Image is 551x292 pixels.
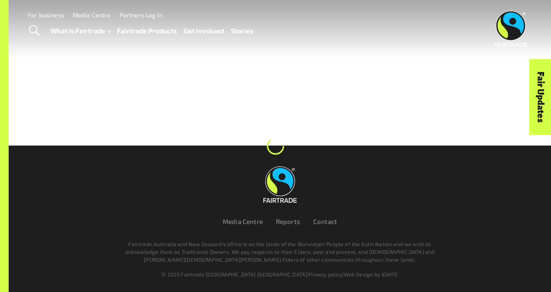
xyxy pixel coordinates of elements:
a: Web Design by IGNITE [344,271,398,277]
a: Fairtrade Products [117,25,177,37]
a: Contact [313,217,337,225]
a: What is Fairtrade [50,25,110,37]
a: Partners Log In [120,11,162,19]
img: Fairtrade Australia New Zealand logo [263,166,297,203]
div: | | [42,270,517,278]
a: Privacy policy [308,271,342,277]
a: Get Involved [184,25,224,37]
img: Fairtrade Australia New Zealand logo [494,11,528,47]
a: For business [28,11,64,19]
a: Media Centre [73,11,111,19]
a: Reports [276,217,300,225]
a: Media Centre [223,217,263,225]
a: Stories [231,25,253,37]
span: © 2025 Fairtrade [GEOGRAPHIC_DATA] [GEOGRAPHIC_DATA] [162,271,307,277]
a: Toggle Search [23,20,45,42]
p: Fairtrade Australia and New Zealand’s office is on the lands of the Wurundjeri People of the Kuli... [123,240,437,263]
